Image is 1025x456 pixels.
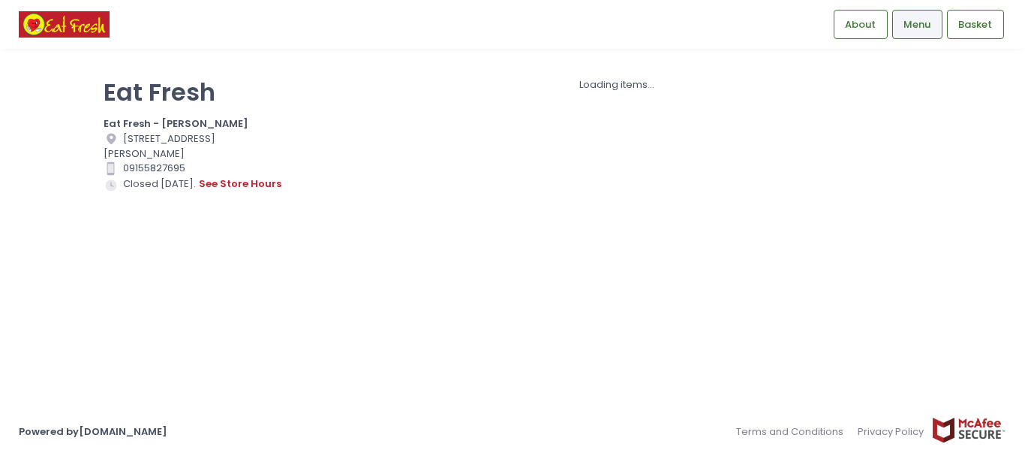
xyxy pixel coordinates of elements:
[903,17,930,32] span: Menu
[104,161,294,176] div: 09155827695
[19,424,167,439] a: Powered by[DOMAIN_NAME]
[834,10,888,38] a: About
[104,77,294,107] p: Eat Fresh
[892,10,942,38] a: Menu
[104,176,294,192] div: Closed [DATE].
[104,131,294,162] div: [STREET_ADDRESS][PERSON_NAME]
[851,417,932,446] a: Privacy Policy
[736,417,851,446] a: Terms and Conditions
[19,11,110,38] img: logo
[931,417,1006,443] img: mcafee-secure
[845,17,876,32] span: About
[198,176,282,192] button: see store hours
[958,17,992,32] span: Basket
[104,116,248,131] b: Eat Fresh - [PERSON_NAME]
[313,77,921,92] div: Loading items...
